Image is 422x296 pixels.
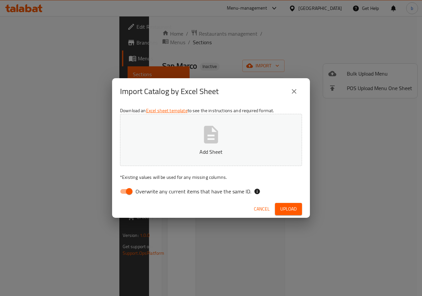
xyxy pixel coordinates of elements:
span: Overwrite any current items that have the same ID. [136,187,251,195]
button: close [286,83,302,99]
h2: Import Catalog by Excel Sheet [120,86,219,97]
span: Cancel [254,205,270,213]
div: Download an to see the instructions and required format. [112,105,310,200]
p: Add Sheet [130,148,292,156]
button: Upload [275,203,302,215]
span: Upload [280,205,297,213]
button: Cancel [251,203,272,215]
button: Add Sheet [120,114,302,166]
p: Existing values will be used for any missing columns. [120,174,302,181]
svg: If the overwrite option isn't selected, then the items that match an existing ID will be ignored ... [254,188,260,195]
a: Excel sheet template [146,106,188,115]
